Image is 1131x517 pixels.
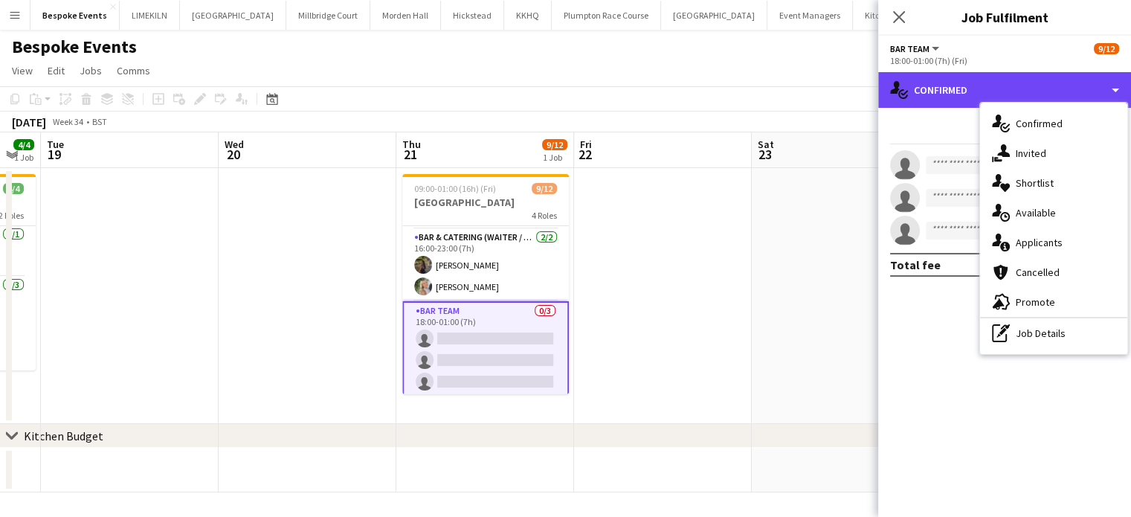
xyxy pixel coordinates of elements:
[755,146,774,163] span: 23
[225,138,244,151] span: Wed
[661,1,767,30] button: [GEOGRAPHIC_DATA]
[890,43,929,54] span: Bar Team
[3,183,24,194] span: 4/4
[80,64,102,77] span: Jobs
[767,1,853,30] button: Event Managers
[1094,43,1119,54] span: 9/12
[543,152,567,163] div: 1 Job
[13,139,34,150] span: 4/4
[980,318,1127,348] div: Job Details
[890,43,941,54] button: Bar Team
[45,146,64,163] span: 19
[180,1,286,30] button: [GEOGRAPHIC_DATA]
[878,7,1131,27] h3: Job Fulfilment
[402,174,569,394] app-job-card: 09:00-01:00 (16h) (Fri)9/12[GEOGRAPHIC_DATA]4 Roles[PERSON_NAME][PERSON_NAME][PERSON_NAME]Bar & C...
[853,1,907,30] button: Kitchen
[12,64,33,77] span: View
[578,146,592,163] span: 22
[48,64,65,77] span: Edit
[402,229,569,301] app-card-role: Bar & Catering (Waiter / waitress)2/216:00-23:00 (7h)[PERSON_NAME][PERSON_NAME]
[14,152,33,163] div: 1 Job
[890,55,1119,66] div: 18:00-01:00 (7h) (Fri)
[402,301,569,398] app-card-role: Bar Team0/318:00-01:00 (7h)
[6,61,39,80] a: View
[758,138,774,151] span: Sat
[402,196,569,209] h3: [GEOGRAPHIC_DATA]
[878,72,1131,108] div: Confirmed
[286,1,370,30] button: Millbridge Court
[49,116,86,127] span: Week 34
[980,138,1127,168] div: Invited
[74,61,108,80] a: Jobs
[532,210,557,221] span: 4 Roles
[47,138,64,151] span: Tue
[504,1,552,30] button: KKHQ
[441,1,504,30] button: Hickstead
[370,1,441,30] button: Morden Hall
[120,1,180,30] button: LIMEKILN
[111,61,156,80] a: Comms
[12,36,137,58] h1: Bespoke Events
[12,115,46,129] div: [DATE]
[980,287,1127,317] div: Promote
[222,146,244,163] span: 20
[30,1,120,30] button: Bespoke Events
[980,109,1127,138] div: Confirmed
[400,146,421,163] span: 21
[980,228,1127,257] div: Applicants
[92,116,107,127] div: BST
[980,257,1127,287] div: Cancelled
[552,1,661,30] button: Plumpton Race Course
[542,139,567,150] span: 9/12
[532,183,557,194] span: 9/12
[980,168,1127,198] div: Shortlist
[980,198,1127,228] div: Available
[402,138,421,151] span: Thu
[117,64,150,77] span: Comms
[414,183,496,194] span: 09:00-01:00 (16h) (Fri)
[24,428,103,443] div: Kitchen Budget
[890,257,941,272] div: Total fee
[42,61,71,80] a: Edit
[580,138,592,151] span: Fri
